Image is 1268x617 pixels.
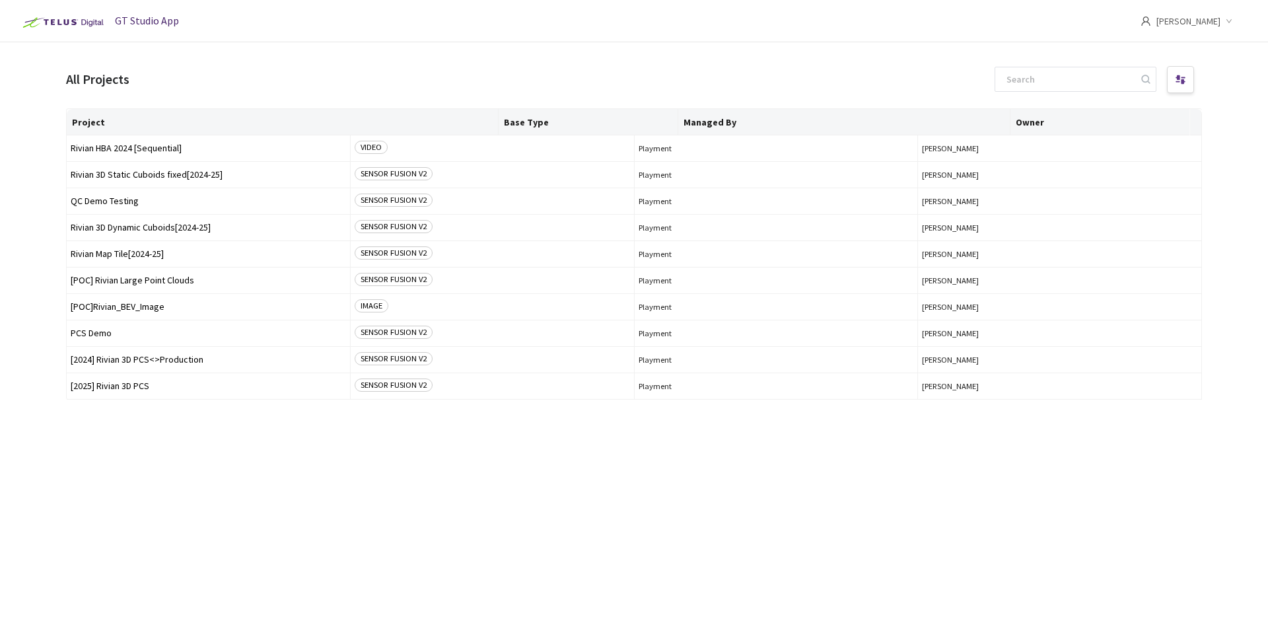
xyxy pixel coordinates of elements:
span: SENSOR FUSION V2 [355,379,433,392]
span: SENSOR FUSION V2 [355,352,433,365]
span: Playment [639,328,914,338]
span: Playment [639,170,914,180]
button: [PERSON_NAME] [922,143,1197,153]
span: [2025] Rivian 3D PCS [71,381,346,391]
button: [PERSON_NAME] [922,249,1197,259]
span: Playment [639,302,914,312]
span: IMAGE [355,299,388,312]
button: [PERSON_NAME] [922,170,1197,180]
th: Project [67,109,499,135]
span: SENSOR FUSION V2 [355,273,433,286]
span: SENSOR FUSION V2 [355,194,433,207]
input: Search [999,67,1139,91]
img: Telus [16,12,108,33]
button: [PERSON_NAME] [922,302,1197,312]
span: Rivian HBA 2024 [Sequential] [71,143,346,153]
span: SENSOR FUSION V2 [355,326,433,339]
span: Rivian 3D Static Cuboids fixed[2024-25] [71,170,346,180]
th: Base Type [499,109,678,135]
span: [POC]Rivian_BEV_Image [71,302,346,312]
span: SENSOR FUSION V2 [355,220,433,233]
span: QC Demo Testing [71,196,346,206]
span: Rivian Map Tile[2024-25] [71,249,346,259]
span: VIDEO [355,141,388,154]
span: Playment [639,355,914,365]
span: Playment [639,381,914,391]
div: All Projects [66,69,129,89]
span: down [1226,18,1232,24]
button: [PERSON_NAME] [922,196,1197,206]
span: SENSOR FUSION V2 [355,167,433,180]
button: [PERSON_NAME] [922,275,1197,285]
button: [PERSON_NAME] [922,328,1197,338]
span: GT Studio App [115,14,179,27]
span: user [1141,16,1151,26]
span: [POC] Rivian Large Point Clouds [71,275,346,285]
span: Playment [639,196,914,206]
span: Playment [639,223,914,233]
span: PCS Demo [71,328,346,338]
span: [2024] Rivian 3D PCS<>Production [71,355,346,365]
span: Playment [639,143,914,153]
button: [PERSON_NAME] [922,223,1197,233]
span: Playment [639,275,914,285]
span: Playment [639,249,914,259]
span: Rivian 3D Dynamic Cuboids[2024-25] [71,223,346,233]
span: SENSOR FUSION V2 [355,246,433,260]
button: [PERSON_NAME] [922,355,1197,365]
th: Managed By [678,109,1011,135]
button: [PERSON_NAME] [922,381,1197,391]
th: Owner [1010,109,1190,135]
